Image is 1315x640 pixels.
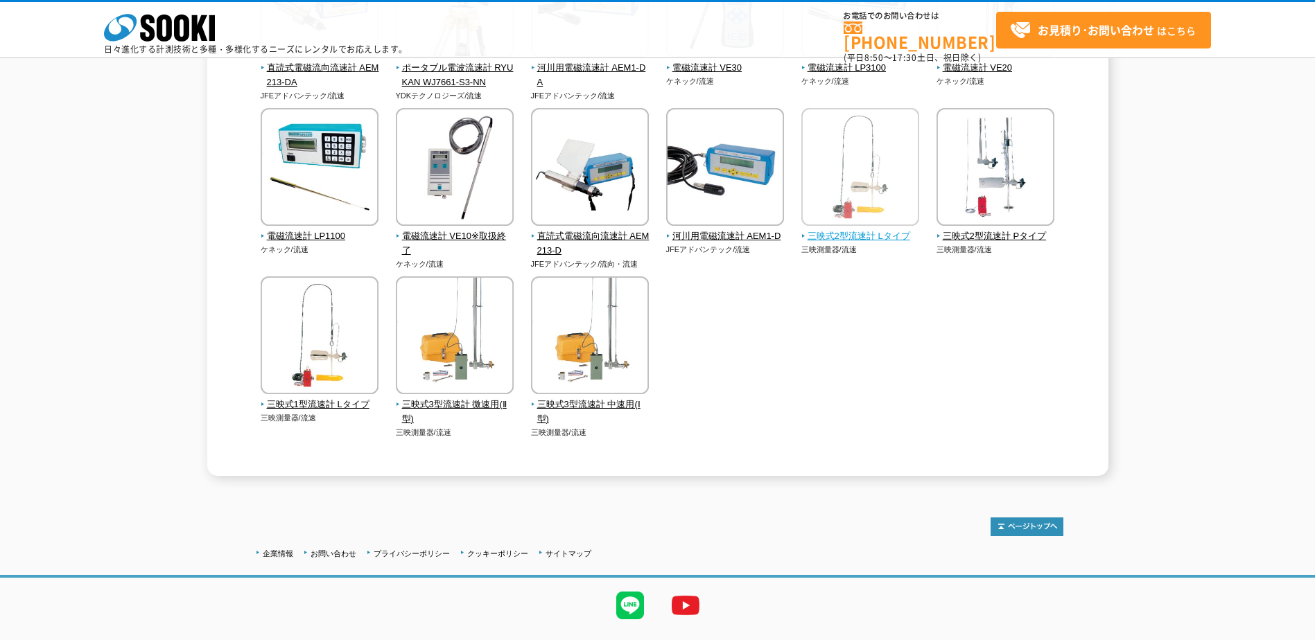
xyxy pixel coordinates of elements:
span: ポータブル電波流速計 RYUKAN WJ7661-S3-NN [396,61,514,90]
p: 日々進化する計測技術と多種・多様化するニーズにレンタルでお応えします。 [104,45,408,53]
span: 電磁流速計 VE30 [666,61,785,75]
a: プライバシーポリシー [374,549,450,558]
span: 直読式電磁流向流速計 AEM213-DA [261,61,379,90]
span: 直読式電磁流向流速計 AEM213-D [531,229,650,258]
span: 電磁流速計 LP1100 [261,229,379,244]
span: 河川用電磁流速計 AEM1-D [666,229,785,244]
span: 電磁流速計 VE20 [937,61,1055,75]
a: 河川用電磁流速計 AEM1-D [666,216,785,244]
p: ケネック/流速 [261,244,379,256]
img: 三映式2型流速計 Pタイプ [937,108,1054,229]
span: はこちら [1010,20,1196,41]
p: 三映測量器/流速 [261,412,379,424]
img: YouTube [658,578,713,633]
span: 三映式3型流速計 微速用(Ⅱ型) [396,398,514,427]
a: 三映式1型流速計 Lタイプ [261,384,379,412]
a: 三映式3型流速計 微速用(Ⅱ型) [396,384,514,426]
p: ケネック/流速 [801,75,920,87]
img: 直読式電磁流向流速計 AEM213-D [531,108,649,229]
span: 電磁流速計 LP3100 [801,61,920,75]
p: JFEアドバンテック/流速 [666,244,785,256]
a: [PHONE_NUMBER] [844,21,996,50]
a: お問い合わせ [311,549,356,558]
a: 三映式2型流速計 Lタイプ [801,216,920,244]
span: お電話でのお問い合わせは [844,12,996,20]
a: 電磁流速計 LP1100 [261,216,379,244]
p: ケネック/流速 [666,75,785,87]
a: ポータブル電波流速計 RYUKAN WJ7661-S3-NN [396,48,514,89]
a: お見積り･お問い合わせはこちら [996,12,1211,48]
a: 河川用電磁流速計 AEM1-DA [531,48,650,89]
a: 直読式電磁流向流速計 AEM213-DA [261,48,379,89]
p: ケネック/流速 [396,258,514,270]
a: 三映式2型流速計 Pタイプ [937,216,1055,244]
a: 電磁流速計 VE10※取扱終了 [396,216,514,258]
strong: お見積り･お問い合わせ [1038,21,1154,38]
img: 三映式2型流速計 Lタイプ [801,108,919,229]
img: 三映式1型流速計 Lタイプ [261,276,378,398]
p: 三映測量器/流速 [801,244,920,256]
span: 河川用電磁流速計 AEM1-DA [531,61,650,90]
p: 三映測量器/流速 [937,244,1055,256]
p: JFEアドバンテック/流速 [261,90,379,102]
p: 三映測量器/流速 [396,427,514,438]
p: JFEアドバンテック/流向・流速 [531,258,650,270]
p: JFEアドバンテック/流速 [531,90,650,102]
span: 8:50 [864,51,884,64]
span: 三映式2型流速計 Pタイプ [937,229,1055,244]
span: 三映式3型流速計 中速用(Ⅰ型) [531,398,650,427]
p: 三映測量器/流速 [531,427,650,438]
a: クッキーポリシー [467,549,528,558]
span: 電磁流速計 VE10※取扱終了 [396,229,514,258]
p: ケネック/流速 [937,75,1055,87]
span: 三映式2型流速計 Lタイプ [801,229,920,244]
img: 電磁流速計 LP1100 [261,108,378,229]
a: 直読式電磁流向流速計 AEM213-D [531,216,650,258]
a: サイトマップ [546,549,591,558]
img: 電磁流速計 VE10※取扱終了 [396,108,514,229]
img: 三映式3型流速計 微速用(Ⅱ型) [396,276,514,398]
span: 17:30 [892,51,917,64]
img: LINE [602,578,658,633]
a: 企業情報 [263,549,293,558]
img: トップページへ [991,517,1063,536]
p: YDKテクノロジーズ/流速 [396,90,514,102]
span: 三映式1型流速計 Lタイプ [261,398,379,412]
a: 三映式3型流速計 中速用(Ⅰ型) [531,384,650,426]
span: (平日 ～ 土日、祝日除く) [844,51,981,64]
img: 河川用電磁流速計 AEM1-D [666,108,784,229]
img: 三映式3型流速計 中速用(Ⅰ型) [531,276,649,398]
